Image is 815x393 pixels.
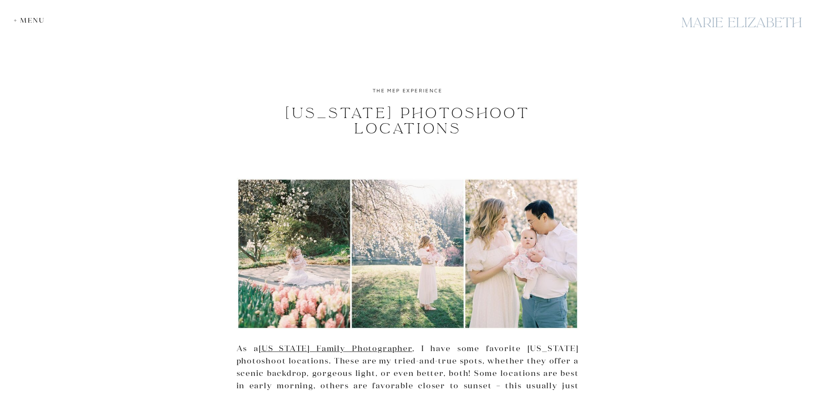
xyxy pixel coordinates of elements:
div: + Menu [14,16,49,24]
h1: [US_STATE] Photoshoot Locations [246,106,569,136]
a: [US_STATE] Family Photographer [259,343,412,353]
img: Maryland Photoshoot Locations - Collage Of 3 Images From Family Photo Session At Brookside Garden... [237,178,579,330]
a: The MEP Experience [373,87,442,94]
